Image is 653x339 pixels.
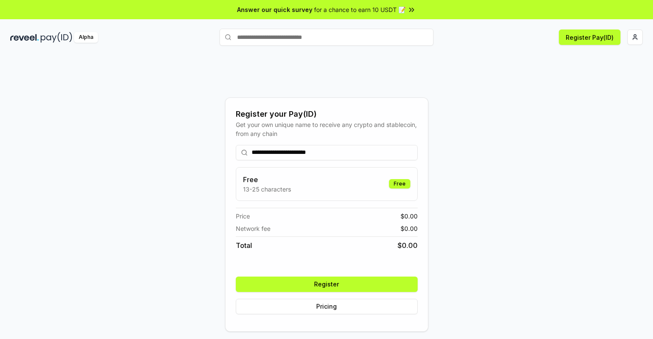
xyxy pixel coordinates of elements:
[237,5,312,14] span: Answer our quick survey
[236,212,250,221] span: Price
[398,240,418,251] span: $ 0.00
[10,32,39,43] img: reveel_dark
[314,5,406,14] span: for a chance to earn 10 USDT 📝
[389,179,410,189] div: Free
[236,277,418,292] button: Register
[243,174,291,185] h3: Free
[41,32,72,43] img: pay_id
[243,185,291,194] p: 13-25 characters
[401,224,418,233] span: $ 0.00
[236,299,418,314] button: Pricing
[236,108,418,120] div: Register your Pay(ID)
[559,29,620,45] button: Register Pay(ID)
[236,240,252,251] span: Total
[401,212,418,221] span: $ 0.00
[236,120,418,138] div: Get your own unique name to receive any crypto and stablecoin, from any chain
[236,224,270,233] span: Network fee
[74,32,98,43] div: Alpha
